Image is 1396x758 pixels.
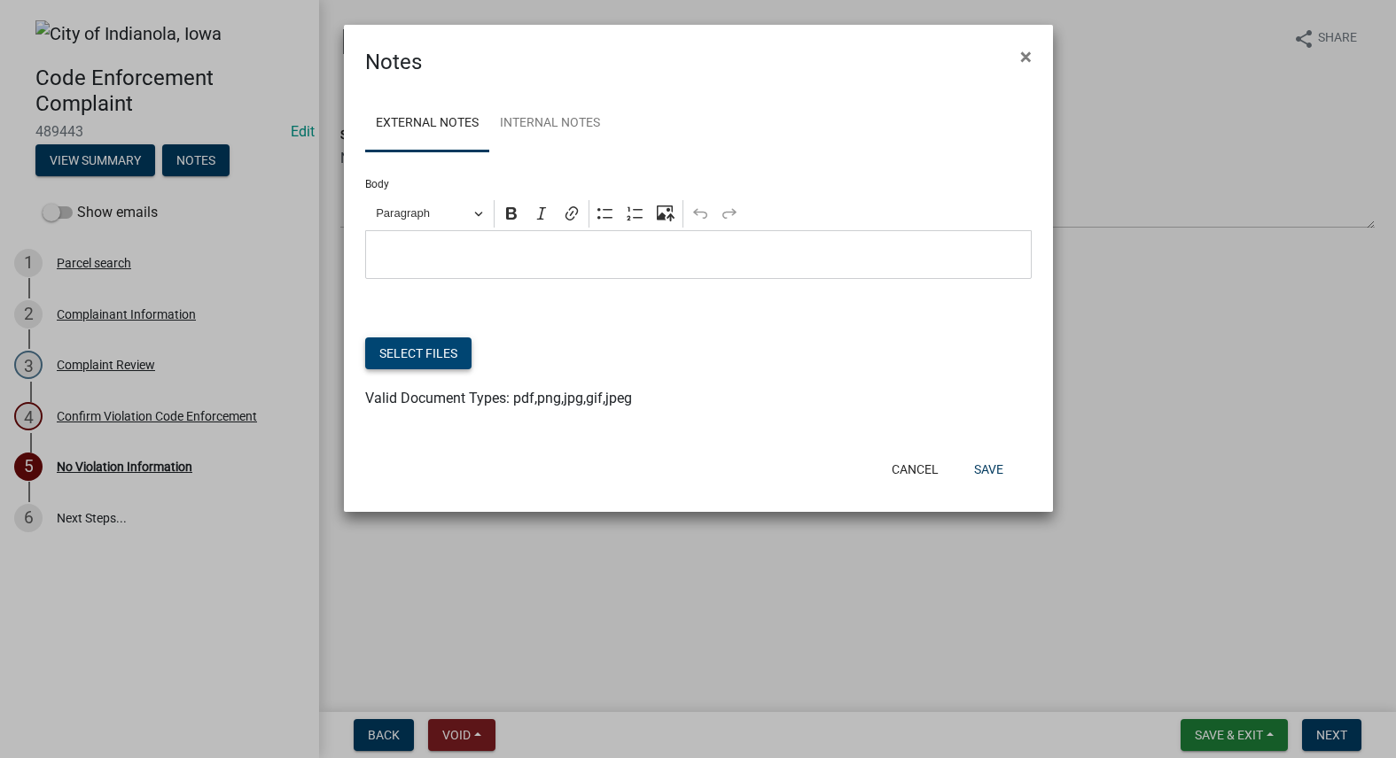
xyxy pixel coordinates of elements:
span: Paragraph [376,203,468,224]
button: Close [1006,32,1046,81]
h4: Notes [365,46,422,78]
a: Internal Notes [489,96,611,152]
span: × [1020,44,1032,69]
button: Save [960,453,1018,485]
div: Editor editing area: main. Press Alt+0 for help. [365,230,1032,279]
button: Cancel [877,453,953,485]
button: Select files [365,337,472,369]
label: Body [365,179,389,189]
button: Paragraph, Heading [368,200,490,228]
span: Valid Document Types: pdf,png,jpg,gif,jpeg [365,390,632,406]
a: External Notes [365,96,489,152]
div: Editor toolbar [365,197,1032,230]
